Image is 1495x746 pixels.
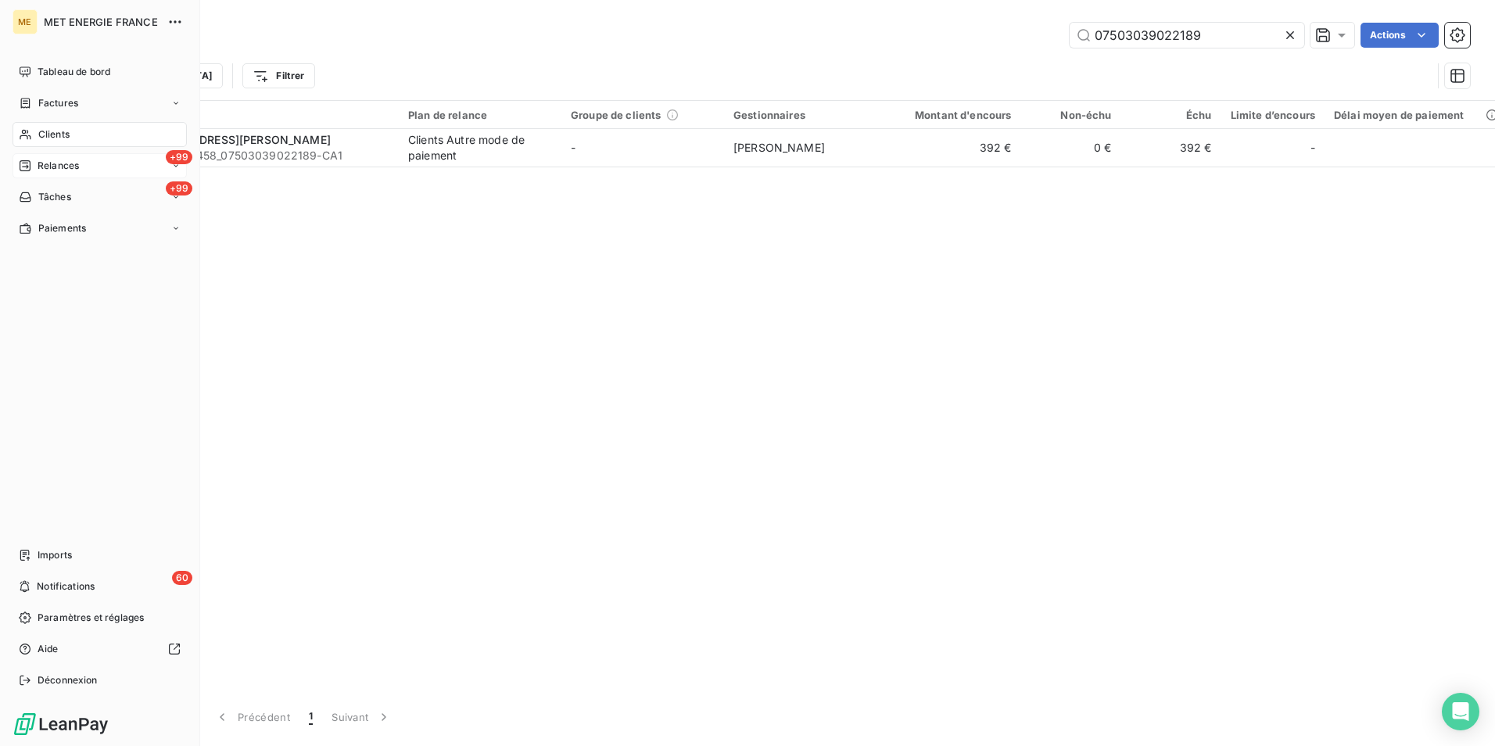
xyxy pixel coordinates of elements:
span: Tâches [38,190,71,204]
span: Factures [38,96,78,110]
span: SDC [STREET_ADDRESS][PERSON_NAME] [108,133,331,146]
span: Paramètres et réglages [38,611,144,625]
div: Plan de relance [408,109,552,121]
div: Limite d’encours [1231,109,1315,121]
span: Notifications [37,579,95,594]
span: +99 [166,181,192,195]
span: - [1310,140,1315,156]
img: Logo LeanPay [13,712,109,737]
span: MET ENERGIE FRANCE [44,16,158,28]
div: Non-échu [1031,109,1112,121]
span: Déconnexion [38,673,98,687]
span: METFRA000004458_07503039022189-CA1 [108,148,389,163]
span: Tableau de bord [38,65,110,79]
div: Gestionnaires [733,109,877,121]
button: Filtrer [242,63,314,88]
div: Open Intercom Messenger [1442,693,1479,730]
button: Précédent [205,701,299,733]
span: 60 [172,571,192,585]
span: Imports [38,548,72,562]
button: Actions [1361,23,1439,48]
span: Paiements [38,221,86,235]
div: ME [13,9,38,34]
td: 0 € [1021,129,1121,167]
input: Rechercher [1070,23,1304,48]
span: - [571,141,575,154]
td: 392 € [887,129,1021,167]
div: Échu [1131,109,1212,121]
a: Aide [13,637,187,662]
span: +99 [166,150,192,164]
span: Relances [38,159,79,173]
span: 1 [309,709,313,725]
button: 1 [299,701,322,733]
div: Clients Autre mode de paiement [408,132,552,163]
div: Montant d'encours [896,109,1012,121]
button: Suivant [322,701,401,733]
td: 392 € [1121,129,1221,167]
span: Groupe de clients [571,109,661,121]
span: [PERSON_NAME] [733,141,825,154]
span: Aide [38,642,59,656]
span: Clients [38,127,70,142]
